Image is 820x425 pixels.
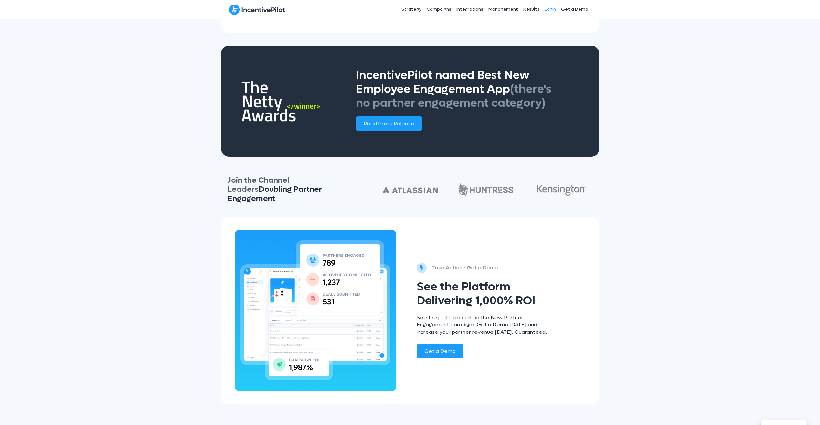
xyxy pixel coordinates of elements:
a: Management [486,1,521,17]
img: get-a-demo (1) [235,230,396,391]
a: Login [542,1,559,17]
a: Results [521,1,542,17]
img: IncentivePilot [229,4,285,15]
nav: Header Menu [355,1,591,17]
span: IncentivePilot named Best New Employee Engagement App [356,68,551,111]
img: c160a1f01da15ede5cb2dbb7c1e1a7f7 [458,183,513,197]
span: Get a Demo [424,348,456,354]
span: (there's no partner engagement category) [356,82,551,111]
p: Take Action • Get a Demo [431,263,498,272]
a: Read Press Release [356,116,422,130]
a: Integrations [454,1,486,17]
span: Join the Channel Leaders [228,175,322,204]
span: See the Platform Delivering 1,000% ROI [417,279,535,308]
img: 2560px-Atlassian-logo [383,186,438,193]
span: Read Press Release [364,120,414,127]
a: Strategy [399,1,424,17]
a: Get Guaranteed Results (Seriously) [234,10,570,20]
span: Doubling Partner Engagement [228,184,322,204]
img: Kensington_PRIMARY_Logo_FINAL [537,185,586,196]
a: Get a Demo [417,344,463,358]
a: Campaigns [424,1,454,17]
p: See the platform built on the New Partner Engagement Paradigm. Get a Demo [DATE] and increase you... [417,314,554,336]
a: Get a Demo [559,1,591,17]
img: Netty-Winner-WG [241,80,329,122]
